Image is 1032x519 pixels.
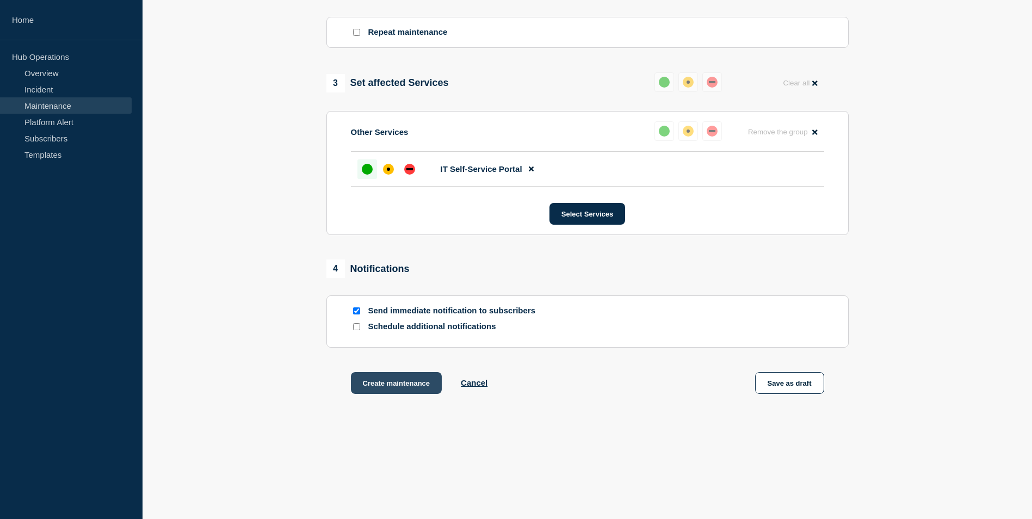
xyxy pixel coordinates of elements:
[702,72,722,92] button: down
[461,378,487,387] button: Cancel
[383,164,394,175] div: affected
[362,164,373,175] div: up
[678,121,698,141] button: affected
[683,126,694,137] div: affected
[659,77,670,88] div: up
[368,27,448,38] p: Repeat maintenance
[654,121,674,141] button: up
[707,126,718,137] div: down
[368,322,542,332] p: Schedule additional notifications
[654,72,674,92] button: up
[741,121,824,143] button: Remove the group
[404,164,415,175] div: down
[368,306,542,316] p: Send immediate notification to subscribers
[549,203,625,225] button: Select Services
[755,372,824,394] button: Save as draft
[326,74,345,92] span: 3
[326,259,410,278] div: Notifications
[441,164,522,174] span: IT Self-Service Portal
[683,77,694,88] div: affected
[326,259,345,278] span: 4
[353,29,360,36] input: Repeat maintenance
[353,307,360,314] input: Send immediate notification to subscribers
[351,372,442,394] button: Create maintenance
[707,77,718,88] div: down
[351,127,409,137] p: Other Services
[659,126,670,137] div: up
[353,323,360,330] input: Schedule additional notifications
[326,74,449,92] div: Set affected Services
[702,121,722,141] button: down
[748,128,808,136] span: Remove the group
[678,72,698,92] button: affected
[776,72,824,94] button: Clear all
